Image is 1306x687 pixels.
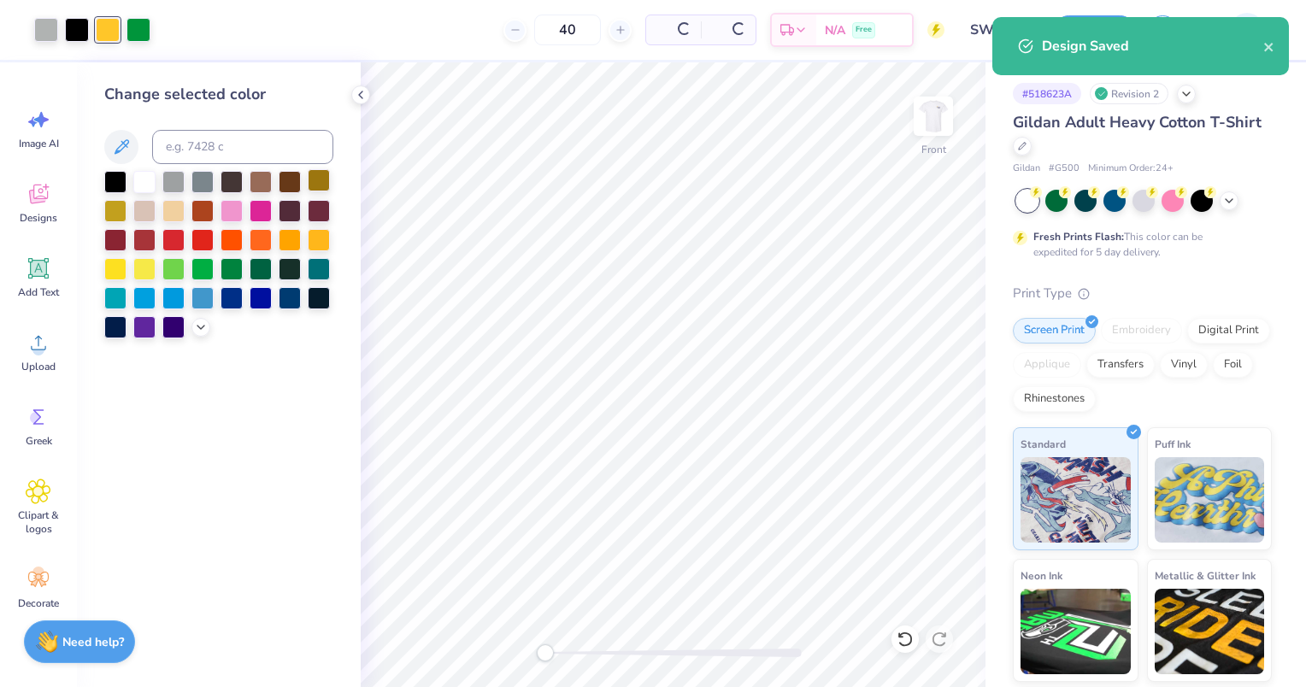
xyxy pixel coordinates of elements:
div: Design Saved [1042,36,1263,56]
strong: Need help? [62,634,124,650]
span: N/A [825,21,845,39]
img: Neon Ink [1021,589,1131,674]
img: Standard [1021,457,1131,543]
span: Neon Ink [1021,567,1062,584]
input: Untitled Design [957,13,1041,47]
input: – – [534,15,601,45]
a: AN [1199,13,1272,47]
div: Accessibility label [537,644,554,661]
span: Metallic & Glitter Ink [1155,567,1256,584]
span: Free [856,24,872,36]
span: Image AI [19,137,59,150]
span: Greek [26,434,52,448]
button: close [1263,36,1275,56]
div: Change selected color [104,83,333,106]
span: Decorate [18,596,59,610]
span: Designs [20,211,57,225]
img: Metallic & Glitter Ink [1155,589,1265,674]
img: Arseima Negash [1230,13,1264,47]
span: Clipart & logos [10,508,67,536]
img: Puff Ink [1155,457,1265,543]
span: Upload [21,360,56,373]
span: Add Text [18,285,59,299]
input: e.g. 7428 c [152,130,333,164]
